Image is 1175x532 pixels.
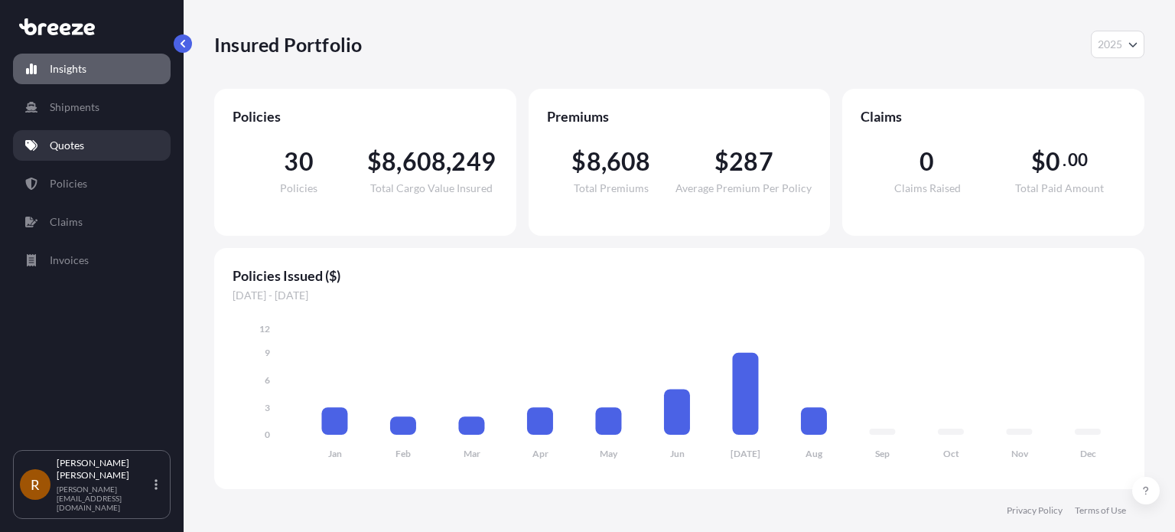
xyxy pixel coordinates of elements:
[587,149,601,174] span: 8
[1015,183,1104,194] span: Total Paid Amount
[265,429,270,440] tspan: 0
[894,183,961,194] span: Claims Raised
[382,149,396,174] span: 8
[265,347,270,358] tspan: 9
[464,448,480,459] tspan: Mar
[601,149,607,174] span: ,
[13,168,171,199] a: Policies
[396,149,402,174] span: ,
[367,149,382,174] span: $
[547,107,812,126] span: Premiums
[600,448,618,459] tspan: May
[1091,31,1144,58] button: Year Selector
[233,266,1126,285] span: Policies Issued ($)
[50,253,89,268] p: Invoices
[1098,37,1122,52] span: 2025
[13,207,171,237] a: Claims
[13,130,171,161] a: Quotes
[675,183,812,194] span: Average Premium Per Policy
[259,323,270,335] tspan: 12
[50,214,83,230] p: Claims
[402,149,447,174] span: 608
[532,448,548,459] tspan: Apr
[1011,448,1029,459] tspan: Nov
[13,245,171,276] a: Invoices
[861,107,1126,126] span: Claims
[13,92,171,122] a: Shipments
[50,138,84,153] p: Quotes
[571,149,586,174] span: $
[1075,504,1126,517] a: Terms of Use
[50,176,87,191] p: Policies
[451,149,496,174] span: 249
[574,183,649,194] span: Total Premiums
[729,149,773,174] span: 287
[806,448,823,459] tspan: Aug
[50,61,86,77] p: Insights
[265,402,270,413] tspan: 3
[943,448,959,459] tspan: Oct
[280,183,317,194] span: Policies
[57,457,151,481] p: [PERSON_NAME] [PERSON_NAME]
[214,32,362,57] p: Insured Portfolio
[31,477,40,492] span: R
[731,448,760,459] tspan: [DATE]
[446,149,451,174] span: ,
[50,100,99,115] p: Shipments
[57,485,151,512] p: [PERSON_NAME][EMAIL_ADDRESS][DOMAIN_NAME]
[1080,448,1096,459] tspan: Dec
[670,448,685,459] tspan: Jun
[395,448,411,459] tspan: Feb
[233,288,1126,303] span: [DATE] - [DATE]
[1063,154,1066,166] span: .
[1068,154,1088,166] span: 00
[875,448,890,459] tspan: Sep
[13,54,171,84] a: Insights
[233,107,498,126] span: Policies
[919,149,934,174] span: 0
[265,374,270,386] tspan: 6
[1046,149,1060,174] span: 0
[370,183,493,194] span: Total Cargo Value Insured
[284,149,313,174] span: 30
[1007,504,1063,517] a: Privacy Policy
[607,149,651,174] span: 608
[714,149,729,174] span: $
[328,448,342,459] tspan: Jan
[1031,149,1046,174] span: $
